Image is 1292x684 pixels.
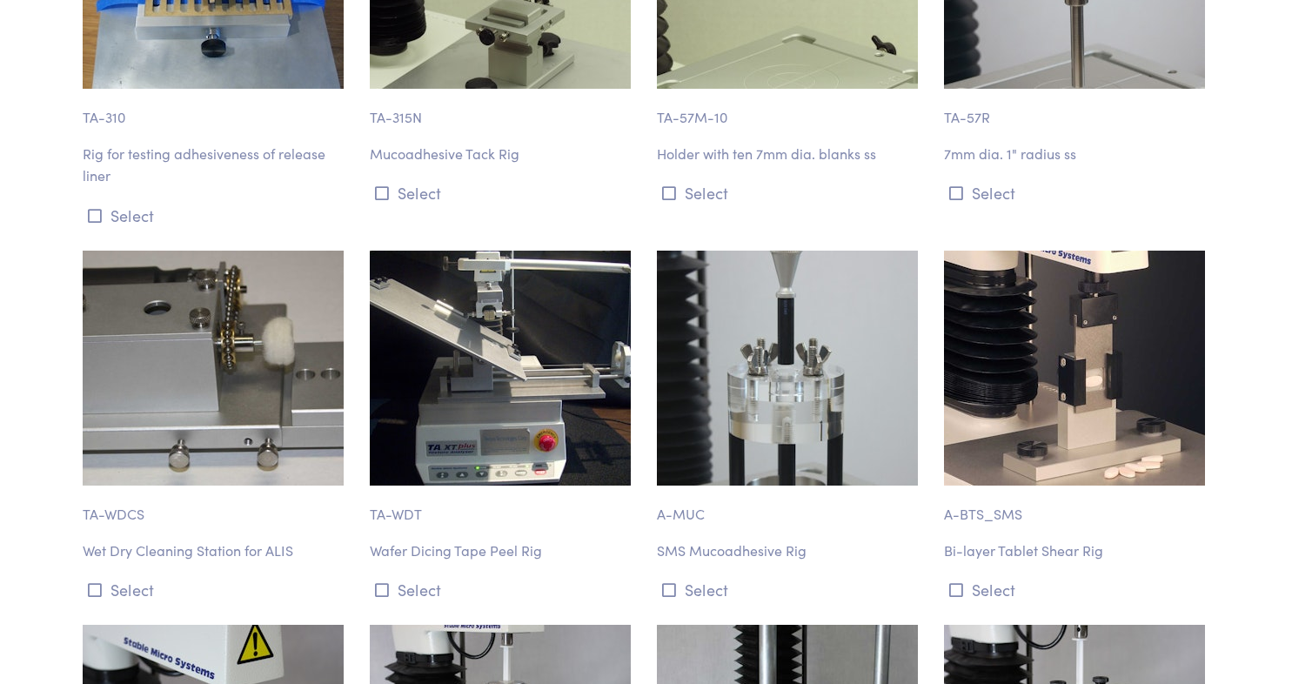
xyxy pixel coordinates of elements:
p: TA-310 [83,89,349,129]
p: Bi-layer Tablet Shear Rig [944,540,1210,562]
p: A-MUC [657,486,923,526]
img: wafer-dicing-tape-peel-rig.jpg [370,251,631,486]
img: pharma-a_bts-bi-layer-tablet-shear-rig-2.jpg [944,251,1205,486]
p: TA-315N [370,89,636,129]
p: Mucoadhesive Tack Rig [370,143,636,165]
p: TA-WDCS [83,486,349,526]
p: TA-WDT [370,486,636,526]
img: a-muc-mucpadhesive-fixture.jpg [657,251,918,486]
p: Holder with ten 7mm dia. blanks ss [657,143,923,165]
button: Select [657,178,923,207]
p: A-BTS_SMS [944,486,1210,526]
button: Select [370,575,636,604]
p: SMS Mucoadhesive Rig [657,540,923,562]
button: Select [657,575,923,604]
button: Select [944,178,1210,207]
button: Select [83,575,349,604]
p: Wet Dry Cleaning Station for ALIS [83,540,349,562]
p: 7mm dia. 1" radius ss [944,143,1210,165]
p: Wafer Dicing Tape Peel Rig [370,540,636,562]
button: Select [944,575,1210,604]
p: TA-57M-10 [657,89,923,129]
p: TA-57R [944,89,1210,129]
img: adhesion-ta_wdcs-wet-dry-cleaning-station.jpg [83,251,344,486]
button: Select [370,178,636,207]
button: Select [83,201,349,230]
p: Rig for testing adhesiveness of release liner [83,143,349,187]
